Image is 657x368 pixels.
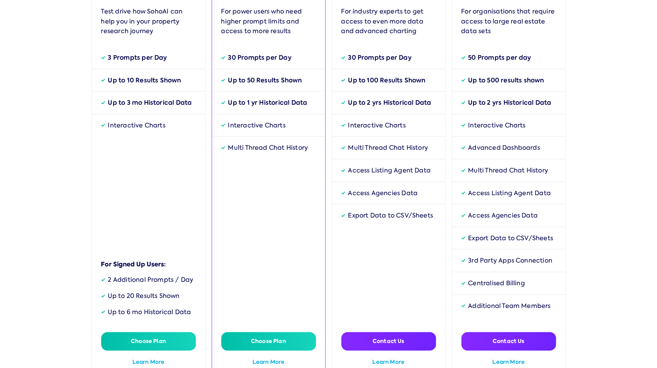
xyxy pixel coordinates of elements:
div: Access Listing Agent Data [468,188,551,198]
img: Tick Icon [341,166,345,176]
div: Export Data to CSV/Sheets [348,211,433,221]
div: Up to 50 Results Shown [228,75,302,85]
div: Interactive Charts [348,120,406,130]
div: Multi Thread Chat History [228,143,308,153]
div: Up to 100 Results Shown [348,75,426,85]
img: Tick Icon [461,75,465,85]
div: Up to 20 Results Shown [108,291,180,301]
img: Tick Icon [221,75,225,85]
div: 3 Prompts per Day [108,53,167,63]
img: Tick Icon [101,75,105,85]
img: Tick Icon [221,98,225,108]
a: Learn More [221,358,316,366]
img: Tick Icon [341,98,345,108]
div: Test drive how SohoAI can help you in your property research journey [101,7,196,37]
a: Learn More [341,358,436,366]
div: Access Listing Agent Data [348,166,431,176]
div: 50 Prompts per day [468,53,531,63]
div: Up to 1 yr Historical Data [228,98,308,108]
a: Learn More [101,358,196,366]
div: Up to 2 yrs Historical Data [348,98,431,108]
img: Tick Icon [221,53,225,63]
img: Tick Icon [461,278,465,288]
img: Tick Icon [221,120,225,130]
img: Tick Icon [461,233,465,243]
button: Contact Us [461,332,556,351]
img: Tick Icon [101,307,105,317]
div: Advanced Dashboards [468,143,540,153]
div: Additional Team Members [468,301,551,311]
div: For Signed Up Users: [101,260,196,269]
div: Export Data to CSV/Sheets [468,233,553,243]
div: Up to 6 mo Historical Data [108,307,191,317]
div: For organisations that require access to large real estate data sets [461,7,556,37]
div: Access Agencies Data [348,188,418,198]
img: Tick Icon [461,143,465,153]
div: Interactive Charts [468,120,526,130]
img: Tick Icon [341,143,345,153]
div: Up to 2 yrs Historical Data [468,98,552,108]
img: Tick Icon [101,98,105,108]
div: Interactive Charts [108,120,166,130]
a: Learn More [461,358,556,366]
div: Up to 10 Results Shown [108,75,181,85]
img: Tick Icon [461,211,465,221]
div: Centralised Billing [468,278,525,288]
div: 30 Prompts per Day [228,53,291,63]
img: Tick Icon [461,256,465,266]
img: Tick Icon [101,291,105,301]
button: Contact Us [341,332,436,351]
img: Tick Icon [341,120,345,130]
div: Multi Thread Chat History [468,166,548,176]
img: Tick Icon [461,188,465,198]
img: Tick Icon [221,143,225,153]
img: Tick Icon [461,98,465,108]
div: For power users who need higher prompt limits and access to more results [221,7,316,37]
div: Up to 500 results shown [468,75,544,85]
img: Tick Icon [341,188,345,198]
div: Multi Thread Chat History [348,143,428,153]
button: Choose Plan [221,332,316,351]
img: Tick Icon [341,53,345,63]
img: Tick Icon [101,120,105,130]
div: Up to 3 mo Historical Data [108,98,192,108]
div: For industry experts to get access to even more data and advanced charting [341,7,436,37]
img: Tick Icon [461,166,465,176]
img: Tick Icon [461,53,465,63]
div: 2 Additional Prompts / Day [108,275,194,285]
img: Tick Icon [341,211,345,221]
img: Tick Icon [101,275,105,285]
div: 30 Prompts per Day [348,53,411,63]
img: Tick Icon [101,53,105,63]
div: Interactive Charts [228,120,286,130]
img: Tick Icon [461,120,465,130]
img: Tick Icon [341,75,345,85]
img: Tick Icon [461,301,465,311]
div: Access Agencies Data [468,211,538,221]
button: Choose Plan [101,332,196,351]
div: 3rd Party Apps Connection [468,256,553,266]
